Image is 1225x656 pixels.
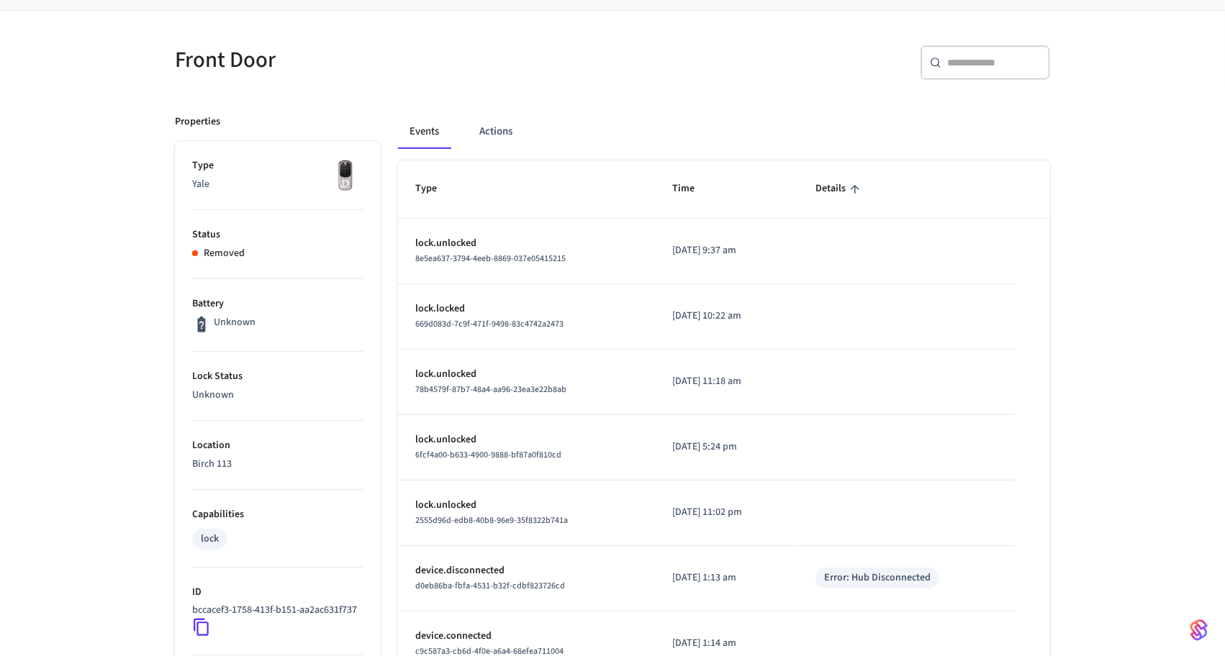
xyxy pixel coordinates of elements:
p: Unknown [214,315,256,330]
h5: Front Door [175,45,604,75]
span: 78b4579f-87b7-48a4-aa96-23ea3e22b8ab [415,383,566,396]
img: Yale Assure Touchscreen Wifi Smart Lock, Satin Nickel, Front [327,158,363,194]
p: [DATE] 5:24 pm [672,439,781,455]
p: [DATE] 10:22 am [672,309,781,324]
p: [DATE] 11:18 am [672,374,781,389]
p: device.connected [415,629,638,644]
p: Battery [192,296,363,311]
p: [DATE] 11:02 pm [672,505,781,520]
div: Error: Hub Disconnected [824,570,931,586]
p: Lock Status [192,369,363,384]
span: d0eb86ba-fbfa-4531-b32f-cdbf823726cd [415,580,565,592]
span: 2555d96d-edb8-40b8-96e9-35f8322b741a [415,514,568,527]
p: Properties [175,114,220,129]
span: Details [815,178,864,200]
span: 6fcf4a00-b633-4900-9888-bf87a0f810cd [415,449,561,461]
button: Actions [468,114,524,149]
p: Removed [204,246,245,261]
p: lock.locked [415,301,638,316]
p: Unknown [192,388,363,403]
p: Capabilities [192,507,363,522]
p: Type [192,158,363,173]
div: lock [201,532,219,547]
img: SeamLogoGradient.69752ec5.svg [1190,619,1208,642]
p: Yale [192,177,363,192]
span: Time [672,178,713,200]
span: 669d083d-7c9f-471f-9498-83c4742a2473 [415,318,564,330]
p: lock.unlocked [415,236,638,251]
p: Status [192,227,363,242]
span: Type [415,178,456,200]
p: [DATE] 9:37 am [672,243,781,258]
button: Events [398,114,451,149]
p: bccacef3-1758-413f-b151-aa2ac631f737 [192,603,357,618]
p: [DATE] 1:13 am [672,570,781,586]
span: 8e5ea637-3794-4eeb-8869-037e05415215 [415,252,566,265]
p: device.disconnected [415,563,638,578]
p: lock.unlocked [415,367,638,382]
p: ID [192,585,363,600]
p: lock.unlocked [415,432,638,447]
p: Birch 113 [192,457,363,472]
p: Location [192,438,363,453]
p: [DATE] 1:14 am [672,636,781,651]
div: ant example [398,114,1050,149]
p: lock.unlocked [415,498,638,513]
